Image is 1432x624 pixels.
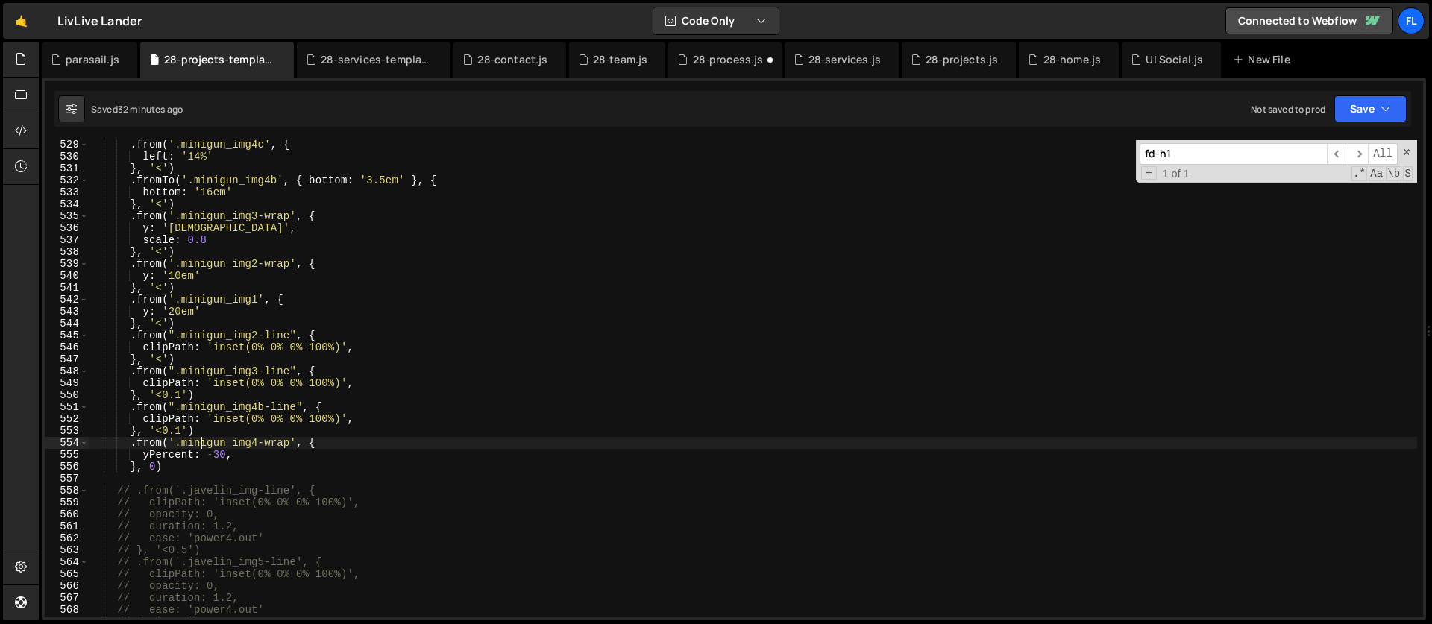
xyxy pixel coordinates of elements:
[3,3,40,39] a: 🤙
[45,151,89,163] div: 530
[45,294,89,306] div: 542
[1369,166,1384,181] span: CaseSensitive Search
[321,52,433,67] div: 28-services-template.js
[45,330,89,341] div: 545
[45,604,89,616] div: 568
[45,210,89,222] div: 535
[45,568,89,580] div: 565
[45,318,89,330] div: 544
[118,103,183,116] div: 32 minutes ago
[1348,143,1369,165] span: ​
[45,449,89,461] div: 555
[45,163,89,174] div: 531
[693,52,764,67] div: 28-process.js
[1386,166,1401,181] span: Whole Word Search
[45,508,89,520] div: 560
[45,139,89,151] div: 529
[45,222,89,234] div: 536
[1157,168,1196,180] span: 1 of 1
[45,341,89,353] div: 546
[45,556,89,568] div: 564
[66,52,119,67] div: parasail.js
[1141,166,1157,180] span: Toggle Replace mode
[1146,52,1203,67] div: UI Social.js
[45,425,89,437] div: 553
[45,532,89,544] div: 562
[45,413,89,425] div: 552
[593,52,648,67] div: 28-team.js
[45,473,89,485] div: 557
[45,365,89,377] div: 548
[45,461,89,473] div: 556
[1251,103,1325,116] div: Not saved to prod
[45,389,89,401] div: 550
[45,174,89,186] div: 532
[926,52,998,67] div: 28-projects.js
[45,544,89,556] div: 563
[1403,166,1413,181] span: Search In Selection
[1225,7,1393,34] a: Connected to Webflow
[1368,143,1398,165] span: Alt-Enter
[477,52,547,67] div: 28-contact.js
[45,580,89,592] div: 566
[45,377,89,389] div: 549
[653,7,779,34] button: Code Only
[808,52,881,67] div: 28-services.js
[1043,52,1102,67] div: 28-home.js
[45,270,89,282] div: 540
[45,485,89,497] div: 558
[57,12,142,30] div: LivLive Lander
[45,401,89,413] div: 551
[45,234,89,246] div: 537
[1351,166,1367,181] span: RegExp Search
[45,437,89,449] div: 554
[1327,143,1348,165] span: ​
[45,520,89,532] div: 561
[45,186,89,198] div: 533
[1334,95,1407,122] button: Save
[45,306,89,318] div: 543
[45,258,89,270] div: 539
[164,52,276,67] div: 28-projects-template.js
[45,497,89,508] div: 559
[45,198,89,210] div: 534
[45,282,89,294] div: 541
[91,103,183,116] div: Saved
[45,592,89,604] div: 567
[1233,52,1296,67] div: New File
[1140,143,1327,165] input: Search for
[1398,7,1425,34] a: Fl
[45,246,89,258] div: 538
[45,353,89,365] div: 547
